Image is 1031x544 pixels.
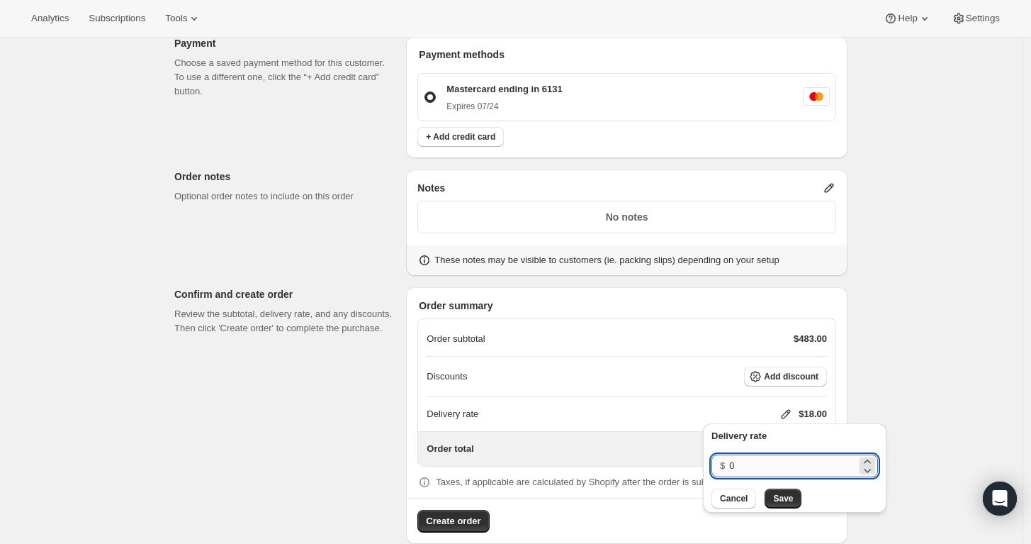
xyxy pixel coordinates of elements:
button: Save [765,489,801,509]
p: Optional order notes to include on this order [174,189,395,204]
span: Subscriptions [89,13,145,24]
p: Mastercard ending in 6131 [446,82,562,96]
span: $ [720,460,725,471]
span: Add discount [764,371,818,382]
p: These notes may be visible to customers (ie. packing slips) depending on your setup [434,253,779,267]
span: Settings [966,13,1000,24]
button: Tools [157,9,210,28]
p: Taxes, if applicable are calculated by Shopify after the order is submitted [436,475,731,489]
span: Notes [417,181,445,195]
div: Open Intercom Messenger [983,482,1017,516]
p: Payment [174,36,395,50]
p: Payment methods [419,48,836,62]
button: Create order [417,510,489,533]
p: Expires 07/24 [446,101,562,112]
p: Delivery rate [427,407,478,421]
p: Confirm and create order [174,287,395,301]
p: Order subtotal [427,332,485,346]
button: Help [875,9,940,28]
p: Order total [427,442,473,456]
span: Save [773,493,793,504]
p: Order notes [174,170,395,184]
span: Help [898,13,917,24]
p: Delivery rate [711,429,878,443]
p: Review the subtotal, delivery rate, and any discounts. Then click 'Create order' to complete the ... [174,307,395,335]
button: Cancel [711,489,756,509]
button: Analytics [23,9,77,28]
span: Tools [165,13,187,24]
button: Add discount [744,367,827,387]
span: Cancel [720,493,748,504]
button: + Add credit card [417,127,504,147]
p: Choose a saved payment method for this customer. To use a different one, click the “+ Add credit ... [174,56,395,99]
p: Discounts [427,370,467,384]
span: Create order [426,514,480,528]
button: Subscriptions [80,9,154,28]
span: + Add credit card [426,131,495,143]
span: Analytics [31,13,69,24]
button: Settings [943,9,1008,28]
p: $483.00 [794,332,827,346]
p: $18.00 [799,407,827,421]
p: Order summary [419,299,836,313]
p: No notes [427,210,827,224]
